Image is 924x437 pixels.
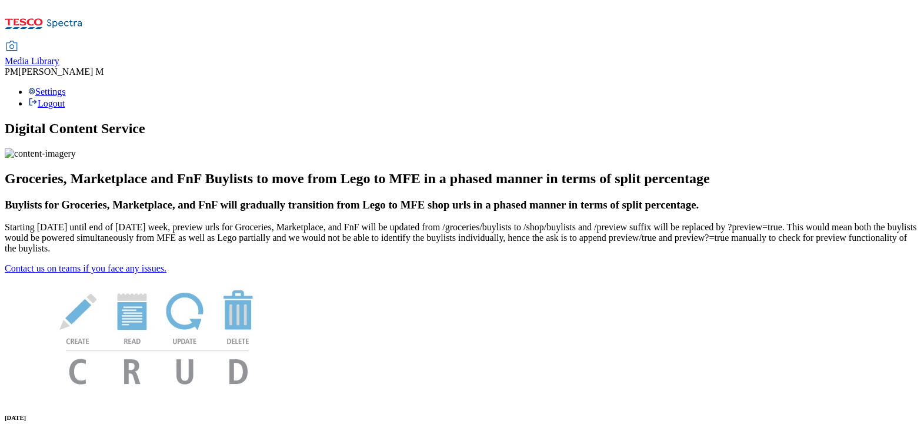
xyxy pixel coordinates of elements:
h2: Groceries, Marketplace and FnF Buylists to move from Lego to MFE in a phased manner in terms of s... [5,171,919,187]
h3: Buylists for Groceries, Marketplace, and FnF will gradually transition from Lego to MFE shop urls... [5,198,919,211]
span: Media Library [5,56,59,66]
img: content-imagery [5,148,76,159]
a: Settings [28,87,66,97]
img: News Image [5,274,311,397]
a: Media Library [5,42,59,67]
h6: [DATE] [5,414,919,421]
span: [PERSON_NAME] M [18,67,104,77]
span: PM [5,67,18,77]
h1: Digital Content Service [5,121,919,137]
p: Starting [DATE] until end of [DATE] week, preview urls for Groceries, Marketplace, and FnF will b... [5,222,919,254]
a: Logout [28,98,65,108]
a: Contact us on teams if you face any issues. [5,263,166,273]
